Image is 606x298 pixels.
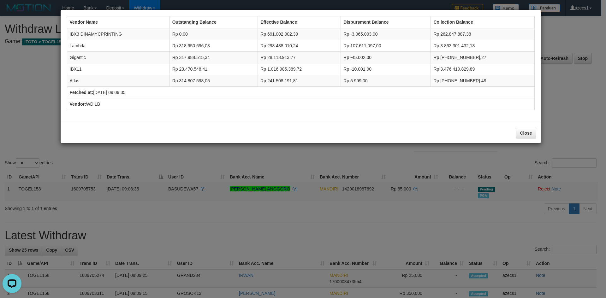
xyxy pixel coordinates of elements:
[169,63,258,75] td: Rp 23.470.548,41
[258,63,341,75] td: Rp 1.016.985.389,72
[431,63,534,75] td: Rp 3.476.419.829,89
[169,16,258,28] th: Outstanding Balance
[258,40,341,52] td: Rp 298.438.010,24
[431,40,534,52] td: Rp 3.863.301.432,13
[67,87,534,98] td: [DATE] 09:09:35
[169,28,258,40] td: Rp 0,00
[258,28,341,40] td: Rp 691.002.002,39
[67,28,169,40] td: IBX3 DINAMYCPRINTING
[341,40,431,52] td: Rp 107.611.097,00
[341,52,431,63] td: Rp -45.002,00
[67,40,169,52] td: Lambda
[169,52,258,63] td: Rp 317.988.515,34
[169,75,258,87] td: Rp 314.807.598,05
[70,102,86,107] b: Vendor:
[70,90,93,95] b: Fetched at:
[67,52,169,63] td: Gigantic
[258,16,341,28] th: Effective Balance
[341,75,431,87] td: Rp 5.999,00
[431,28,534,40] td: Rp 262.847.887,38
[258,52,341,63] td: Rp 28.118.913,77
[431,16,534,28] th: Collection Balance
[67,75,169,87] td: Atlas
[169,40,258,52] td: Rp 318.950.696,03
[341,16,431,28] th: Disbursment Balance
[3,3,21,21] button: Open LiveChat chat widget
[516,128,536,138] button: Close
[341,28,431,40] td: Rp -3.065.003,00
[258,75,341,87] td: Rp 241.508.191,81
[431,52,534,63] td: Rp [PHONE_NUMBER],27
[67,16,169,28] th: Vendor Name
[67,98,534,110] td: WD LB
[341,63,431,75] td: Rp -10.001,00
[431,75,534,87] td: Rp [PHONE_NUMBER],49
[67,63,169,75] td: IBX11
